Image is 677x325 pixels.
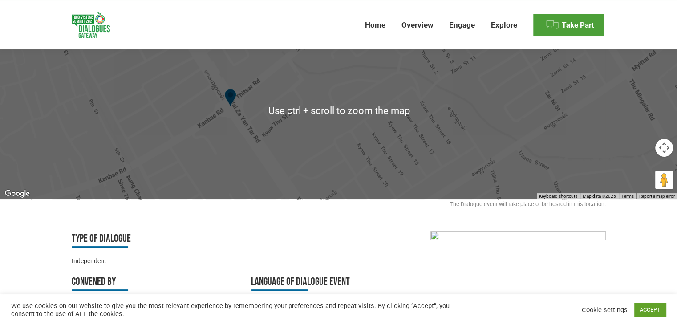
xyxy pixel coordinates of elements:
[449,20,475,30] span: Engage
[655,139,673,157] button: Map camera controls
[72,256,242,265] div: Independent
[365,20,385,30] span: Home
[655,171,673,189] button: Drag Pegman onto the map to open Street View
[562,20,594,30] span: Take Part
[72,231,242,248] h3: Type of Dialogue
[11,302,470,318] div: We use cookies on our website to give you the most relevant experience by remembering your prefer...
[401,20,433,30] span: Overview
[72,274,242,291] h3: Convened by
[582,306,628,314] a: Cookie settings
[72,200,606,213] div: The Dialogue event will take place or be hosted in this location.
[539,193,577,199] button: Keyboard shortcuts
[72,12,110,38] img: Food Systems Summit Dialogues
[621,194,634,199] a: Terms (opens in new tab)
[491,20,517,30] span: Explore
[639,194,675,199] a: Report a map error
[3,188,32,199] img: Google
[634,303,666,317] a: ACCEPT
[3,188,32,199] a: Open this area in Google Maps (opens a new window)
[546,18,559,32] img: Menu icon
[583,194,616,199] span: Map data ©2025
[251,274,422,291] h3: Language of Dialogue Event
